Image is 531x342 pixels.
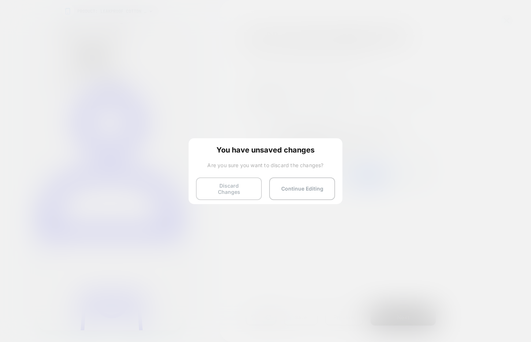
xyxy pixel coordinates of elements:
iframe: Marketing Popup [5,252,88,279]
button: Discard Changes [196,177,262,200]
button: Continue Editing [269,177,335,200]
span: You have unsaved changes [196,146,335,153]
span: Are you sure you want to discard the changes? [196,162,335,168]
button: Submit Modal Form [35,27,81,40]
